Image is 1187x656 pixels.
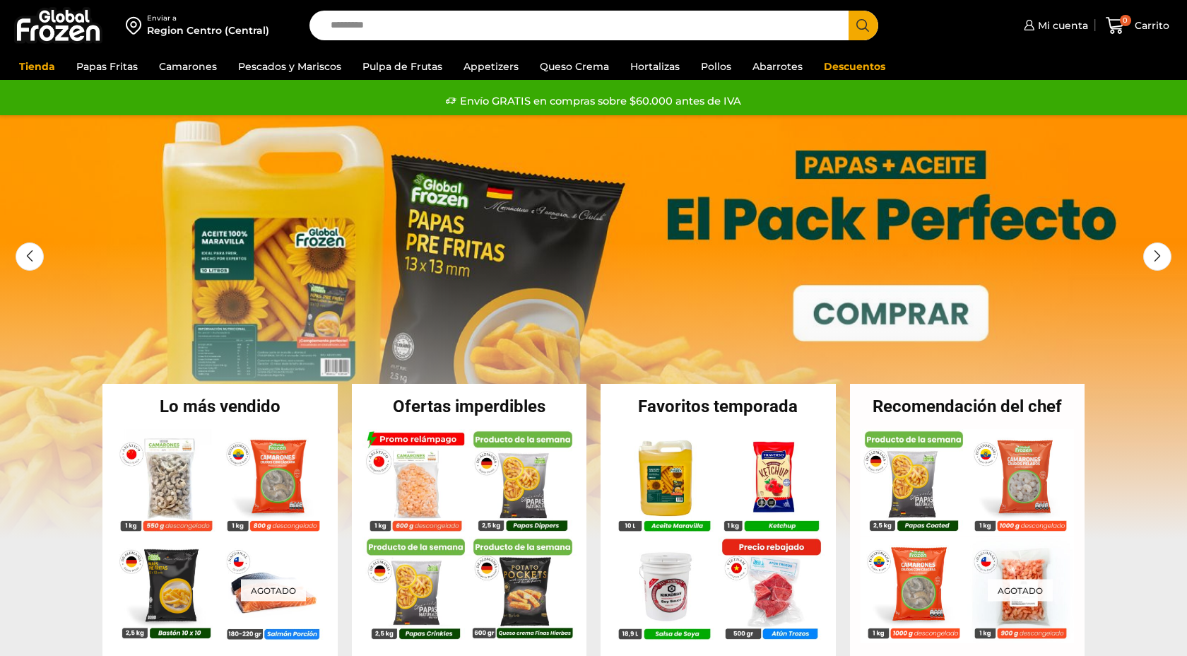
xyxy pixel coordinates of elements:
h2: Favoritos temporada [601,398,836,415]
a: Tienda [12,53,62,80]
p: Agotado [988,580,1053,602]
span: Carrito [1131,18,1169,33]
a: Mi cuenta [1020,11,1088,40]
a: Queso Crema [533,53,616,80]
button: Search button [849,11,878,40]
a: Hortalizas [623,53,687,80]
a: Camarones [152,53,224,80]
a: Descuentos [817,53,892,80]
a: Papas Fritas [69,53,145,80]
a: Pollos [694,53,738,80]
p: Agotado [241,580,306,602]
div: Region Centro (Central) [147,23,269,37]
a: Pulpa de Frutas [355,53,449,80]
h2: Lo más vendido [102,398,338,415]
img: address-field-icon.svg [126,13,147,37]
div: Enviar a [147,13,269,23]
h2: Ofertas imperdibles [352,398,587,415]
a: Pescados y Mariscos [231,53,348,80]
span: Mi cuenta [1034,18,1088,33]
a: Appetizers [456,53,526,80]
h2: Recomendación del chef [850,398,1085,415]
span: 0 [1120,15,1131,26]
a: Abarrotes [745,53,810,80]
a: 0 Carrito [1102,9,1173,42]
